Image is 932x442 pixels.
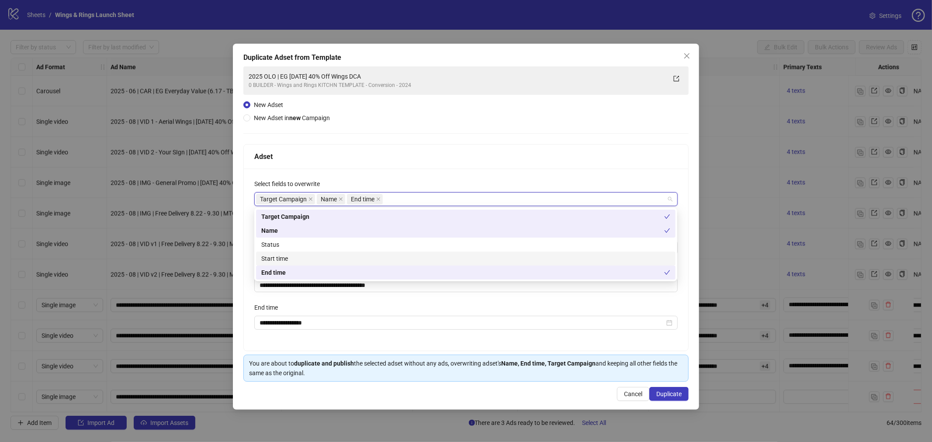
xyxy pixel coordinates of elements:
div: Name [256,224,676,238]
div: You are about to the selected adset without any ads, overwriting adset's and keeping all other fi... [249,359,683,378]
label: Select fields to overwrite [254,179,326,189]
div: Target Campaign [261,212,664,221]
span: check [664,214,670,220]
span: Name [321,194,337,204]
span: close [376,197,381,201]
span: End time [347,194,383,204]
div: Start time [256,252,676,266]
label: End time [254,303,284,312]
input: End time [260,318,665,328]
span: close [308,197,313,201]
span: check [664,228,670,234]
span: close [683,52,690,59]
strong: Name, End time, Target Campaign [501,360,596,367]
div: Duplicate Adset from Template [243,52,689,63]
strong: new [289,114,301,121]
span: New Adset [254,101,283,108]
div: End time [261,268,664,277]
div: Status [261,240,670,249]
div: 0 BUILDER - Wings and Rings KITCHN TEMPLATE - Conversion - 2024 [249,81,666,90]
span: Duplicate [656,390,682,397]
span: export [673,76,679,82]
button: Duplicate [649,387,689,401]
button: Close [680,49,694,63]
div: Status [256,238,676,252]
span: check [664,269,670,276]
span: End time [351,194,374,204]
div: 2025 OLO | EG [DATE] 40% Off Wings DCA [249,72,666,81]
span: Name [317,194,345,204]
span: Target Campaign [256,194,315,204]
div: Start time [261,254,670,263]
span: close [339,197,343,201]
div: Adset [254,151,678,162]
button: Cancel [617,387,649,401]
span: New Adset in Campaign [254,114,330,121]
span: Target Campaign [260,194,307,204]
input: Name [254,278,678,292]
div: Name [261,226,664,235]
strong: duplicate and publish [294,360,354,367]
div: End time [256,266,676,280]
span: Cancel [624,390,642,397]
div: Target Campaign [256,210,676,224]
